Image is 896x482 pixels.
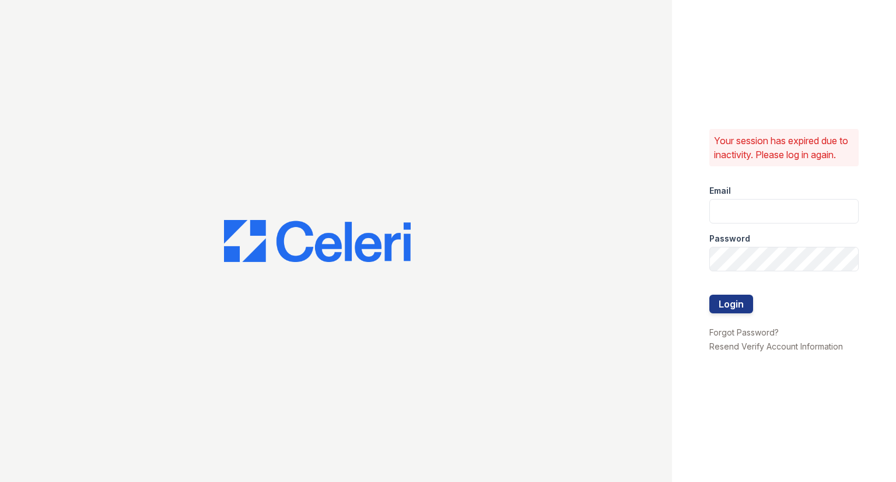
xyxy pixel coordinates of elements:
p: Your session has expired due to inactivity. Please log in again. [714,134,854,162]
a: Forgot Password? [709,327,779,337]
button: Login [709,295,753,313]
img: CE_Logo_Blue-a8612792a0a2168367f1c8372b55b34899dd931a85d93a1a3d3e32e68fde9ad4.png [224,220,411,262]
label: Email [709,185,731,197]
a: Resend Verify Account Information [709,341,843,351]
label: Password [709,233,750,245]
